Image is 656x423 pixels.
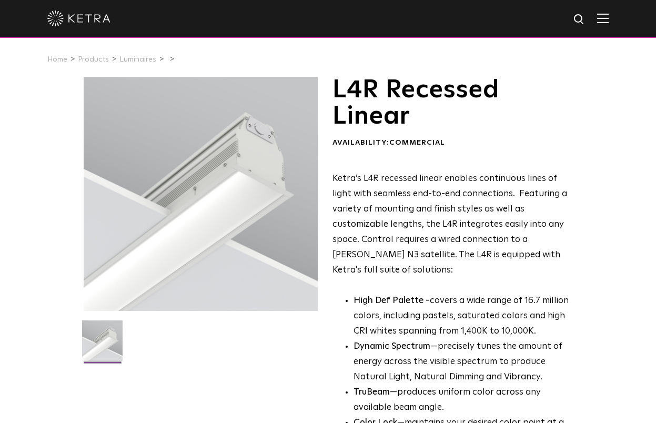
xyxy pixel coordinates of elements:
li: —produces uniform color across any available beam angle. [354,385,572,416]
strong: Dynamic Spectrum [354,342,430,351]
p: covers a wide range of 16.7 million colors, including pastels, saturated colors and high CRI whit... [354,294,572,339]
img: L4R-2021-Web-Square [82,320,123,369]
li: —precisely tunes the amount of energy across the visible spectrum to produce Natural Light, Natur... [354,339,572,385]
strong: TruBeam [354,388,390,397]
img: Hamburger%20Nav.svg [597,13,609,23]
a: Products [78,56,109,63]
img: ketra-logo-2019-white [47,11,110,26]
h1: L4R Recessed Linear [332,77,572,130]
a: Luminaires [119,56,156,63]
a: Home [47,56,67,63]
div: Availability: [332,138,572,148]
span: Commercial [389,139,445,146]
strong: High Def Palette - [354,296,430,305]
img: search icon [573,13,586,26]
p: Ketra’s L4R recessed linear enables continuous lines of light with seamless end-to-end connection... [332,172,572,278]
